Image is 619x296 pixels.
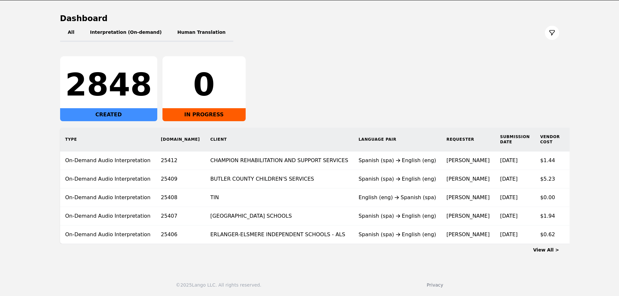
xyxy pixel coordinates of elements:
[156,188,205,207] td: 25408
[535,151,565,170] td: $1.44
[176,282,261,288] div: © 2025 Lango LLC. All rights reserved.
[156,207,205,225] td: 25407
[60,151,156,170] td: On-Demand Audio Interpretation
[205,128,353,151] th: Client
[500,213,518,219] time: [DATE]
[441,151,495,170] td: [PERSON_NAME]
[535,188,565,207] td: $0.00
[168,69,240,100] div: 0
[156,225,205,244] td: 25406
[205,151,353,170] td: CHAMPION REHABILITATION AND SUPPORT SERVICES
[60,225,156,244] td: On-Demand Audio Interpretation
[205,225,353,244] td: ERLANGER-ELSMERE INDEPENDENT SCHOOLS - ALS
[156,128,205,151] th: [DOMAIN_NAME]
[359,212,436,220] div: Spanish (spa) English (eng)
[156,170,205,188] td: 25409
[500,176,518,182] time: [DATE]
[60,188,156,207] td: On-Demand Audio Interpretation
[495,128,535,151] th: Submission Date
[500,194,518,200] time: [DATE]
[441,188,495,207] td: [PERSON_NAME]
[205,170,353,188] td: BUTLER COUNTY CHILDREN'S SERVICES
[60,170,156,188] td: On-Demand Audio Interpretation
[60,128,156,151] th: Type
[162,108,246,121] div: IN PROGRESS
[60,13,559,24] h1: Dashboard
[500,157,518,163] time: [DATE]
[359,194,436,201] div: English (eng) Spanish (spa)
[359,231,436,238] div: Spanish (spa) English (eng)
[545,26,559,40] button: Filter
[156,151,205,170] td: 25412
[359,175,436,183] div: Spanish (spa) English (eng)
[427,282,443,288] a: Privacy
[354,128,442,151] th: Language Pair
[535,128,565,151] th: Vendor Cost
[60,24,82,42] button: All
[565,128,611,151] th: Vendor Rate
[60,207,156,225] td: On-Demand Audio Interpretation
[170,24,234,42] button: Human Translation
[441,170,495,188] td: [PERSON_NAME]
[533,247,559,252] a: View All >
[205,207,353,225] td: [GEOGRAPHIC_DATA] SCHOOLS
[82,24,170,42] button: Interpretation (On-demand)
[359,157,436,164] div: Spanish (spa) English (eng)
[535,170,565,188] td: $5.23
[500,231,518,238] time: [DATE]
[65,69,152,100] div: 2848
[535,225,565,244] td: $0.62
[441,207,495,225] td: [PERSON_NAME]
[441,225,495,244] td: [PERSON_NAME]
[60,108,157,121] div: CREATED
[441,128,495,151] th: Requester
[535,207,565,225] td: $1.94
[205,188,353,207] td: TIN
